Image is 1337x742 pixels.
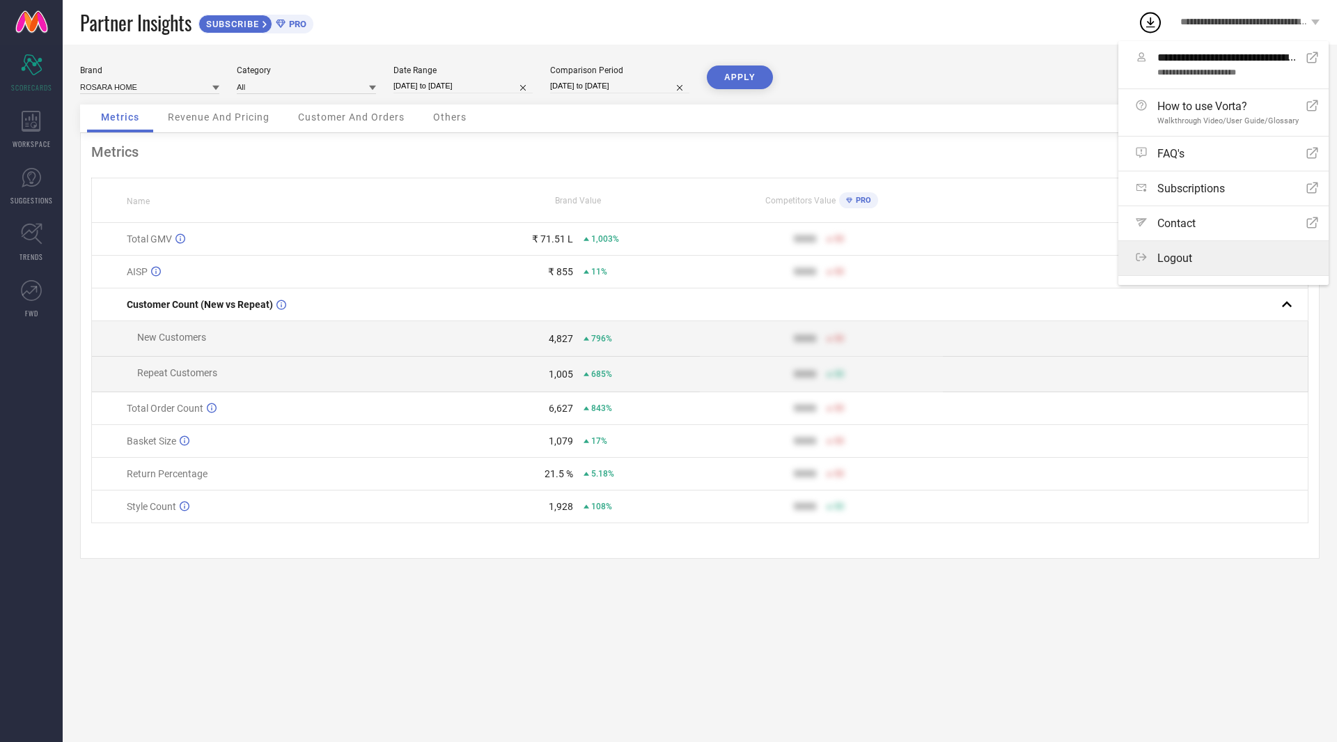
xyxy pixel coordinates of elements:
div: 1,005 [549,369,573,380]
div: 9999 [794,333,816,344]
span: Subscriptions [1157,182,1225,195]
span: 50 [834,369,844,379]
span: New Customers [137,332,206,343]
span: SCORECARDS [11,82,52,93]
span: 108% [591,502,612,511]
span: 50 [834,403,844,413]
span: 685% [591,369,612,379]
span: AISP [127,266,148,277]
div: 9999 [794,468,816,479]
div: 1,928 [549,501,573,512]
div: 9999 [794,501,816,512]
span: 1,003% [591,234,619,244]
div: 9999 [794,369,816,380]
span: Walkthrough Video/User Guide/Glossary [1157,116,1299,125]
div: ₹ 71.51 L [532,233,573,245]
span: Brand Value [555,196,601,206]
span: 796% [591,334,612,343]
div: 9999 [794,233,816,245]
span: 50 [834,469,844,479]
span: Customer And Orders [298,111,405,123]
div: ₹ 855 [548,266,573,277]
span: Competitors Value [765,196,836,206]
div: 4,827 [549,333,573,344]
span: 11% [591,267,607,277]
span: FAQ's [1157,147,1184,160]
input: Select comparison period [550,79,689,93]
div: Open download list [1138,10,1163,35]
span: Style Count [127,501,176,512]
span: Name [127,196,150,206]
span: Customer Count (New vs Repeat) [127,299,273,310]
span: Partner Insights [80,8,191,37]
div: Metrics [91,144,1308,160]
span: Metrics [101,111,139,123]
span: 50 [834,502,844,511]
span: Logout [1157,252,1192,265]
span: 50 [834,436,844,446]
span: 50 [834,334,844,343]
span: Total GMV [127,233,172,245]
span: PRO [852,196,871,205]
span: Revenue And Pricing [168,111,269,123]
span: SUGGESTIONS [10,195,53,206]
span: How to use Vorta? [1157,100,1299,113]
div: 6,627 [549,403,573,414]
div: 9999 [794,266,816,277]
span: Others [433,111,467,123]
a: Contact [1118,206,1329,240]
span: 17% [591,436,607,446]
div: 21.5 % [545,468,573,479]
span: Return Percentage [127,468,208,479]
span: PRO [286,19,306,29]
div: Date Range [393,65,533,75]
a: FAQ's [1118,137,1329,171]
span: Contact [1157,217,1196,230]
span: 843% [591,403,612,413]
span: Total Order Count [127,403,203,414]
span: Basket Size [127,435,176,447]
span: FWD [25,308,38,318]
a: Subscriptions [1118,171,1329,206]
div: 1,079 [549,435,573,447]
div: 9999 [794,403,816,414]
span: 50 [834,234,844,244]
span: WORKSPACE [13,139,51,149]
div: Category [237,65,376,75]
a: SUBSCRIBEPRO [198,11,313,33]
button: APPLY [707,65,773,89]
div: Brand [80,65,219,75]
div: Comparison Period [550,65,689,75]
span: SUBSCRIBE [199,19,263,29]
a: How to use Vorta?Walkthrough Video/User Guide/Glossary [1118,89,1329,136]
span: 50 [834,267,844,277]
span: TRENDS [19,252,43,262]
span: Repeat Customers [137,367,217,378]
input: Select date range [393,79,533,93]
span: 5.18% [591,469,614,479]
div: 9999 [794,435,816,447]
